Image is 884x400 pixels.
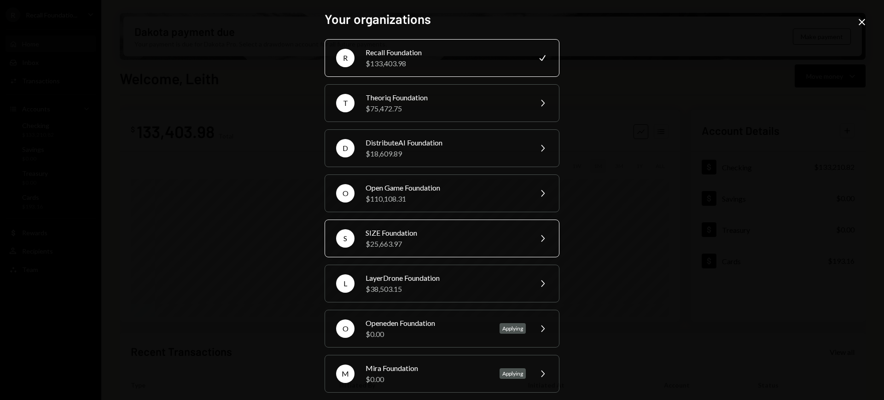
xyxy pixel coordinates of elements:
div: $18,609.89 [366,148,526,159]
div: Theoriq Foundation [366,92,526,103]
div: LayerDrone Foundation [366,272,526,284]
div: S [336,229,355,248]
div: Mira Foundation [366,363,489,374]
div: R [336,49,355,67]
button: SSIZE Foundation$25,663.97 [325,220,559,257]
div: DistributeAI Foundation [366,137,526,148]
button: RRecall Foundation$133,403.98 [325,39,559,77]
div: M [336,365,355,383]
div: O [336,319,355,338]
div: O [336,184,355,203]
div: SIZE Foundation [366,227,526,238]
h2: Your organizations [325,10,559,28]
div: L [336,274,355,293]
div: Open Game Foundation [366,182,526,193]
button: DDistributeAI Foundation$18,609.89 [325,129,559,167]
button: MMira Foundation$0.00Applying [325,355,559,393]
button: OOpeneden Foundation$0.00Applying [325,310,559,348]
div: $25,663.97 [366,238,526,249]
div: $0.00 [366,374,489,385]
div: Applying [500,368,526,379]
div: $75,472.75 [366,103,526,114]
button: TTheoriq Foundation$75,472.75 [325,84,559,122]
div: T [336,94,355,112]
div: Openeden Foundation [366,318,489,329]
div: D [336,139,355,157]
div: Applying [500,323,526,334]
div: $38,503.15 [366,284,526,295]
div: $133,403.98 [366,58,526,69]
button: OOpen Game Foundation$110,108.31 [325,174,559,212]
button: LLayerDrone Foundation$38,503.15 [325,265,559,302]
div: $0.00 [366,329,489,340]
div: $110,108.31 [366,193,526,204]
div: Recall Foundation [366,47,526,58]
